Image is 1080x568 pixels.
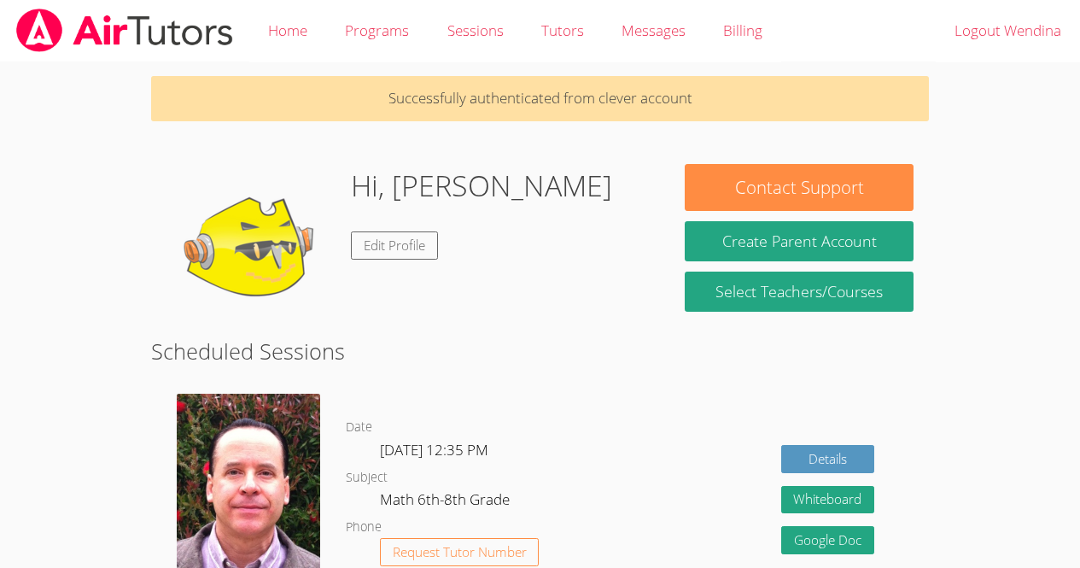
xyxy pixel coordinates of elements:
[346,467,388,489] dt: Subject
[781,526,875,554] a: Google Doc
[781,445,875,473] a: Details
[15,9,235,52] img: airtutors_banner-c4298cdbf04f3fff15de1276eac7730deb9818008684d7c2e4769d2f7ddbe033.png
[781,486,875,514] button: Whiteboard
[380,440,488,460] span: [DATE] 12:35 PM
[351,164,612,208] h1: Hi, [PERSON_NAME]
[346,417,372,438] dt: Date
[685,272,913,312] a: Select Teachers/Courses
[346,517,382,538] dt: Phone
[622,20,686,40] span: Messages
[685,221,913,261] button: Create Parent Account
[685,164,913,211] button: Contact Support
[380,488,513,517] dd: Math 6th-8th Grade
[380,538,540,566] button: Request Tutor Number
[166,164,337,335] img: default.png
[151,335,929,367] h2: Scheduled Sessions
[393,546,527,559] span: Request Tutor Number
[351,231,438,260] a: Edit Profile
[151,76,929,121] p: Successfully authenticated from clever account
